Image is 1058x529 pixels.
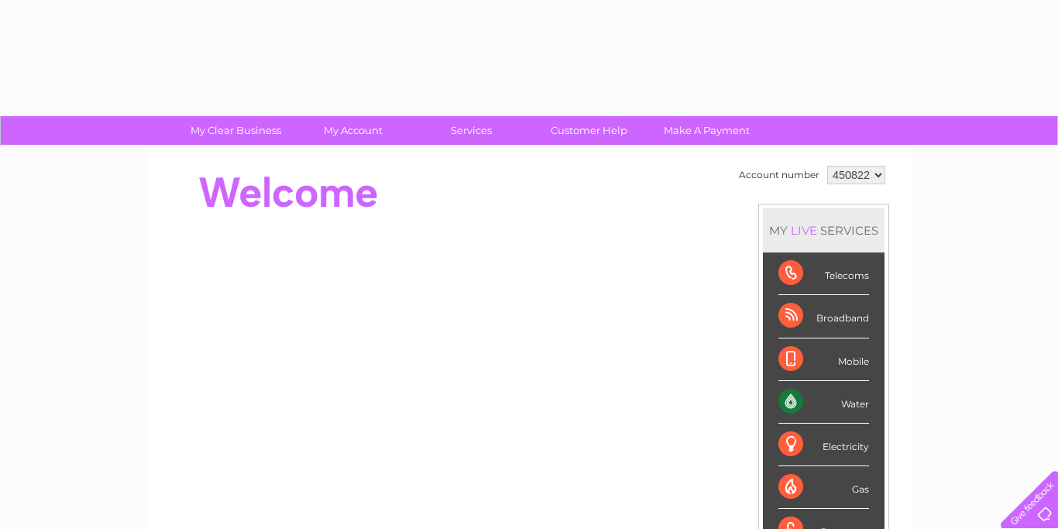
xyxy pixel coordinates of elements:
div: Electricity [778,424,869,466]
div: MY SERVICES [763,208,885,252]
a: My Account [290,116,417,145]
td: Account number [735,162,823,188]
div: Water [778,381,869,424]
a: My Clear Business [172,116,300,145]
a: Customer Help [525,116,653,145]
div: Telecoms [778,252,869,295]
a: Services [407,116,535,145]
a: Make A Payment [643,116,771,145]
div: Mobile [778,338,869,381]
div: Gas [778,466,869,509]
div: Broadband [778,295,869,338]
div: LIVE [788,223,820,238]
